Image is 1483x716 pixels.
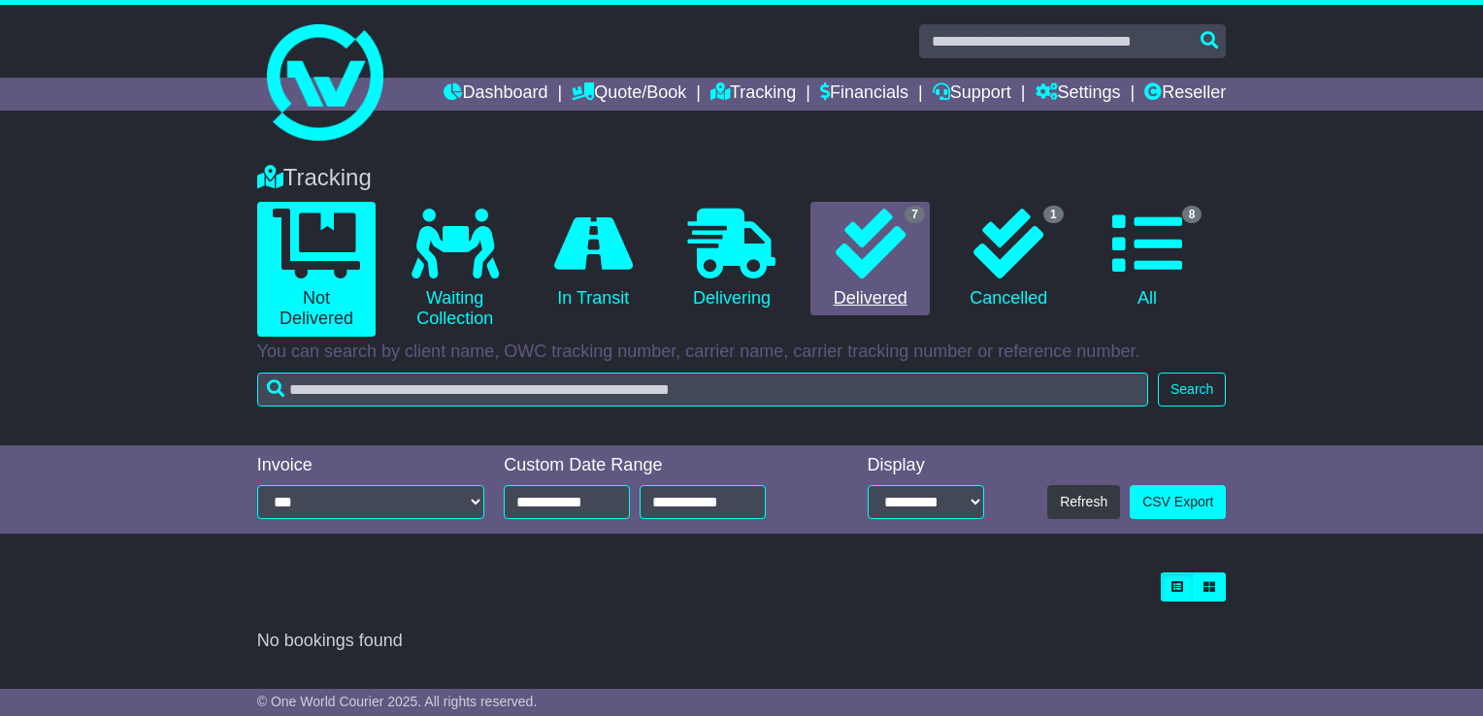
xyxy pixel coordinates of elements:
[257,455,485,476] div: Invoice
[1036,78,1121,111] a: Settings
[1182,206,1203,223] span: 8
[868,455,985,476] div: Display
[905,206,925,223] span: 7
[1043,206,1064,223] span: 1
[1144,78,1226,111] a: Reseller
[504,455,814,476] div: Custom Date Range
[710,78,796,111] a: Tracking
[1088,202,1207,316] a: 8 All
[1158,373,1226,407] button: Search
[395,202,514,337] a: Waiting Collection
[820,78,908,111] a: Financials
[257,694,538,709] span: © One World Courier 2025. All rights reserved.
[673,202,792,316] a: Delivering
[933,78,1011,111] a: Support
[444,78,547,111] a: Dashboard
[247,164,1236,192] div: Tracking
[810,202,930,316] a: 7 Delivered
[572,78,686,111] a: Quote/Book
[534,202,653,316] a: In Transit
[257,631,1227,652] div: No bookings found
[1047,485,1120,519] button: Refresh
[257,202,377,337] a: Not Delivered
[257,342,1227,363] p: You can search by client name, OWC tracking number, carrier name, carrier tracking number or refe...
[1130,485,1226,519] a: CSV Export
[949,202,1069,316] a: 1 Cancelled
